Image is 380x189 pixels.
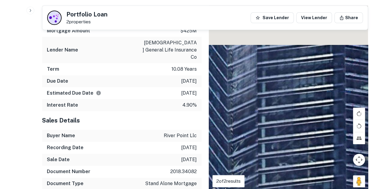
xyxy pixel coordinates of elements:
h6: Sale Date [47,156,70,163]
h6: Buyer Name [47,132,75,139]
h6: Mortgage Amount [47,27,90,34]
svg: Estimate is based on a standard schedule for this type of loan. [96,90,101,96]
h6: Due Date [47,78,68,85]
button: Rotate map clockwise [353,108,365,120]
p: stand alone mortgage [145,180,197,187]
iframe: Chat Widget [350,141,380,170]
button: Drag Pegman onto the map to open Street View [353,175,365,187]
button: Rotate map counterclockwise [353,120,365,132]
button: Share [334,12,363,23]
p: [DATE] [181,90,197,97]
p: 10.08 years [172,66,197,73]
p: 4.90% [182,102,197,109]
p: [DATE] [181,144,197,151]
a: View Lender [296,12,332,23]
button: Save Lender [251,12,294,23]
h6: Recording Date [47,144,84,151]
p: [DATE] [181,78,197,85]
p: [DATE] [181,156,197,163]
h5: Portfolio Loan [66,11,108,17]
p: 2 of 2 results [216,178,241,185]
h6: Interest Rate [47,102,78,109]
p: 2 properties [66,19,108,25]
h6: Term [47,66,59,73]
p: 2018.34082 [170,168,197,175]
p: $425m [180,27,197,34]
h6: Document Number [47,168,90,175]
p: river point llc [164,132,197,139]
h5: Sales Details [42,116,202,125]
p: [DEMOGRAPHIC_DATA] general life insurance co [143,39,197,61]
button: Tilt map [353,132,365,144]
h6: Document Type [47,180,84,187]
h6: Lender Name [47,46,78,54]
h6: Estimated Due Date [47,90,101,97]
